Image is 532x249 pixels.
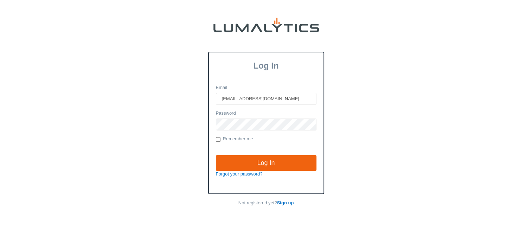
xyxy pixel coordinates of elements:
[216,155,316,171] input: Log In
[209,61,323,71] h3: Log In
[216,136,253,143] label: Remember me
[216,93,316,105] input: Email
[216,110,236,117] label: Password
[208,200,324,206] p: Not registered yet?
[216,171,263,177] a: Forgot your password?
[216,84,227,91] label: Email
[277,200,294,205] a: Sign up
[216,137,220,142] input: Remember me
[213,18,319,32] img: lumalytics-black-e9b537c871f77d9ce8d3a6940f85695cd68c596e3f819dc492052d1098752254.png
